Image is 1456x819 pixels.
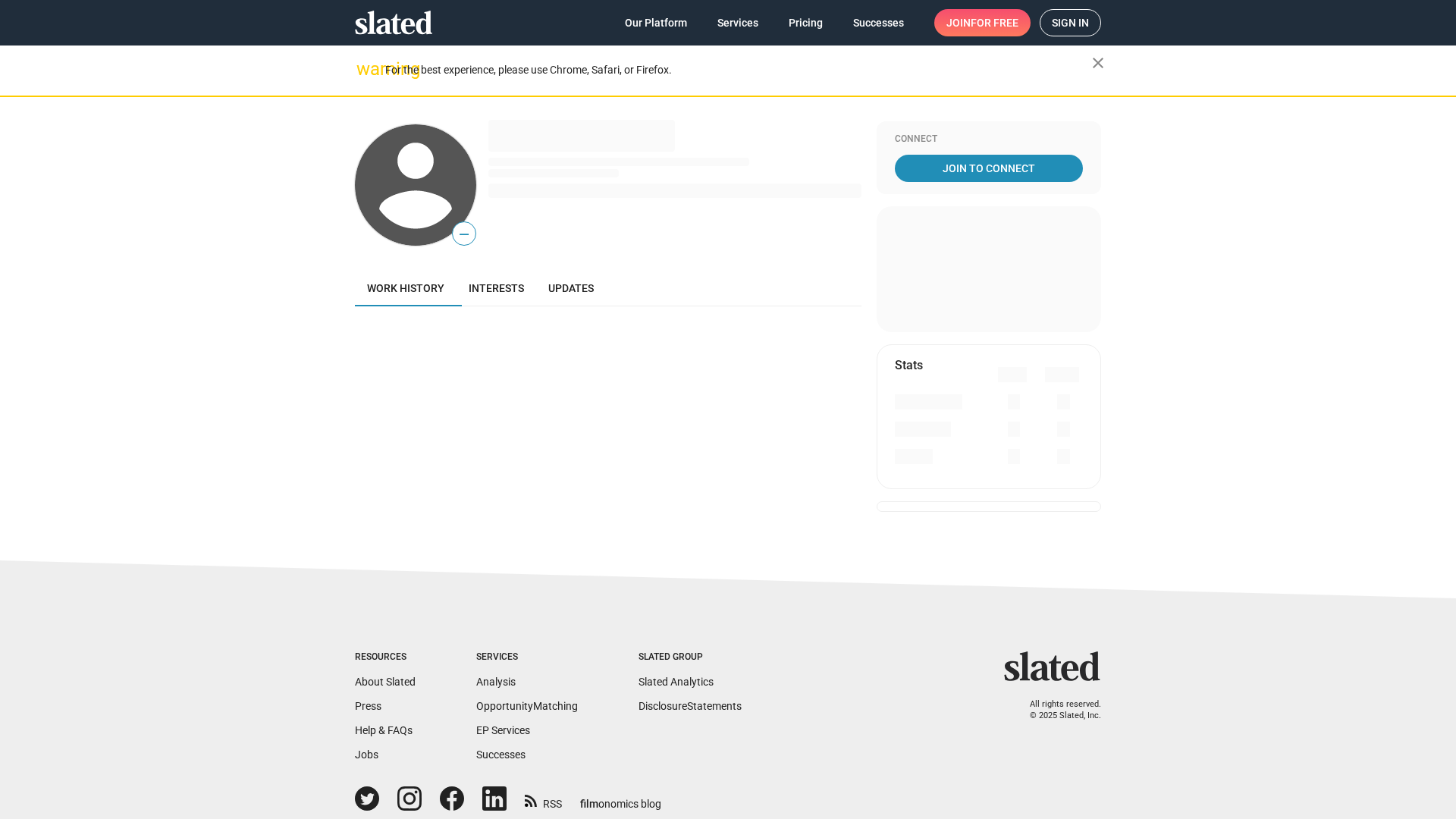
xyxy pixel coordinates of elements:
span: Successes [853,9,904,36]
span: film [580,798,598,810]
a: RSS [525,788,562,811]
a: Work history [355,270,457,306]
span: Our Platform [625,9,687,36]
span: Join To Connect [898,155,1080,182]
span: for free [971,9,1018,36]
a: Successes [476,748,526,761]
a: Sign in [1040,9,1101,36]
div: Services [476,651,578,664]
div: Resources [355,651,416,664]
mat-icon: warning [356,60,375,78]
a: EP Services [476,724,530,736]
span: Updates [548,282,594,294]
div: For the best experience, please use Chrome, Safari, or Firefox. [385,60,1092,80]
a: Analysis [476,676,516,688]
div: Connect [895,133,1083,146]
a: OpportunityMatching [476,700,578,712]
a: Joinfor free [934,9,1031,36]
div: Slated Group [639,651,742,664]
a: filmonomics blog [580,785,661,811]
a: Pricing [777,9,835,36]
a: Press [355,700,381,712]
a: DisclosureStatements [639,700,742,712]
span: Sign in [1052,10,1089,36]
a: Updates [536,270,606,306]
span: Pricing [789,9,823,36]
span: Services [717,9,758,36]
mat-icon: close [1089,54,1107,72]
span: Work history [367,282,444,294]
a: Interests [457,270,536,306]
span: Interests [469,282,524,294]
a: Jobs [355,748,378,761]
a: Slated Analytics [639,676,714,688]
a: About Slated [355,676,416,688]
p: All rights reserved. © 2025 Slated, Inc. [1014,699,1101,721]
mat-card-title: Stats [895,357,923,373]
span: Join [946,9,1018,36]
span: — [453,224,475,244]
a: Services [705,9,770,36]
a: Our Platform [613,9,699,36]
a: Help & FAQs [355,724,413,736]
a: Successes [841,9,916,36]
a: Join To Connect [895,155,1083,182]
